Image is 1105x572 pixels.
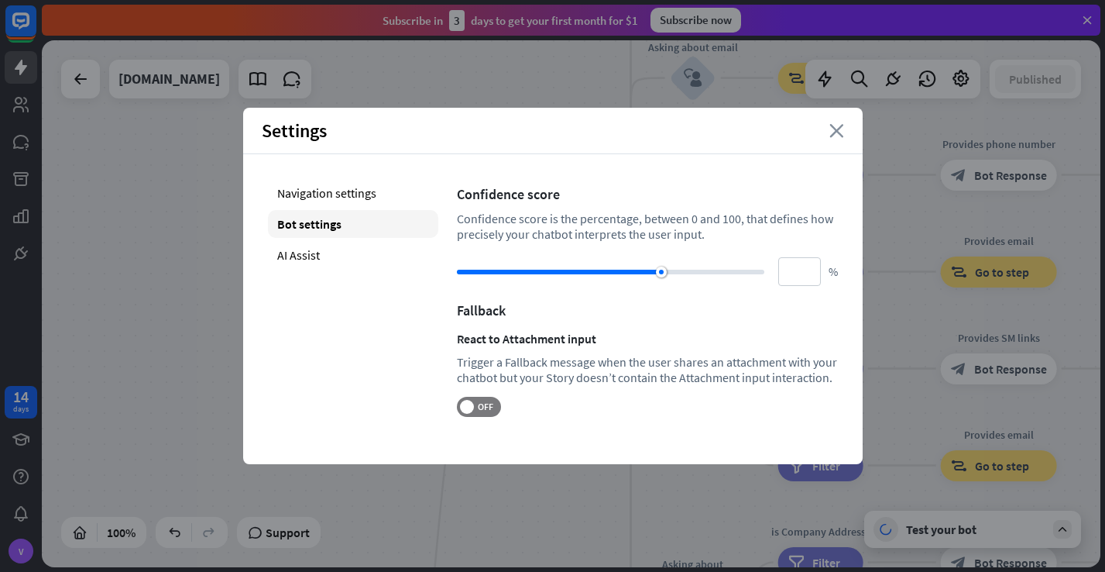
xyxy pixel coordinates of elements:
[995,65,1076,93] button: Published
[974,167,1047,183] span: Bot Response
[474,401,498,413] span: OFF
[457,211,838,242] div: Confidence score is the percentage, between 0 and 100, that defines how precisely your chatbot in...
[829,264,838,279] span: %
[383,10,638,31] div: Subscribe in days to get your first month for $1
[268,241,438,269] div: AI Assist
[449,10,465,31] div: 3
[5,386,37,419] a: 14 days
[975,264,1029,280] span: Go to step
[929,427,1069,443] div: Provides email
[767,233,875,249] div: Else
[650,8,741,33] div: Subscribe now
[767,136,875,152] div: Is phone number?
[829,124,844,138] i: close
[118,60,220,98] div: help.aternity.com
[951,361,966,377] i: block_bot_response
[788,555,805,570] i: filter
[268,210,438,238] div: Bot settings
[9,539,33,563] div: V
[951,458,967,474] i: block_goto
[266,520,310,545] span: Support
[647,40,740,55] div: Asking about email
[457,331,838,346] div: React to Attachment input
[788,458,805,474] i: filter
[951,555,966,570] i: block_bot_response
[268,179,438,207] div: Navigation settings
[951,167,966,183] i: block_bot_response
[975,458,1029,474] span: Go to step
[13,404,29,415] div: days
[13,390,29,404] div: 14
[457,302,838,319] div: Fallback
[974,555,1047,570] span: Bot Response
[929,330,1069,346] div: Provides SM links
[262,119,327,143] span: Settings
[767,524,875,539] div: is Company Address?
[102,520,140,545] div: 100%
[906,522,1045,537] div: Test your bot
[974,361,1047,377] span: Bot Response
[788,71,805,86] i: block_goto
[812,458,840,474] span: Filter
[12,6,59,53] button: Open LiveChat chat widget
[812,555,840,570] span: Filter
[767,427,875,443] div: Else
[457,185,838,203] div: Confidence score
[929,233,1069,249] div: Provides email
[951,264,967,280] i: block_goto
[684,69,702,88] i: block_user_input
[929,136,1069,152] div: Provides phone number
[457,354,838,385] div: Trigger a Fallback message when the user shares an attachment with your chatbot but your Story do...
[767,330,875,346] div: is SM?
